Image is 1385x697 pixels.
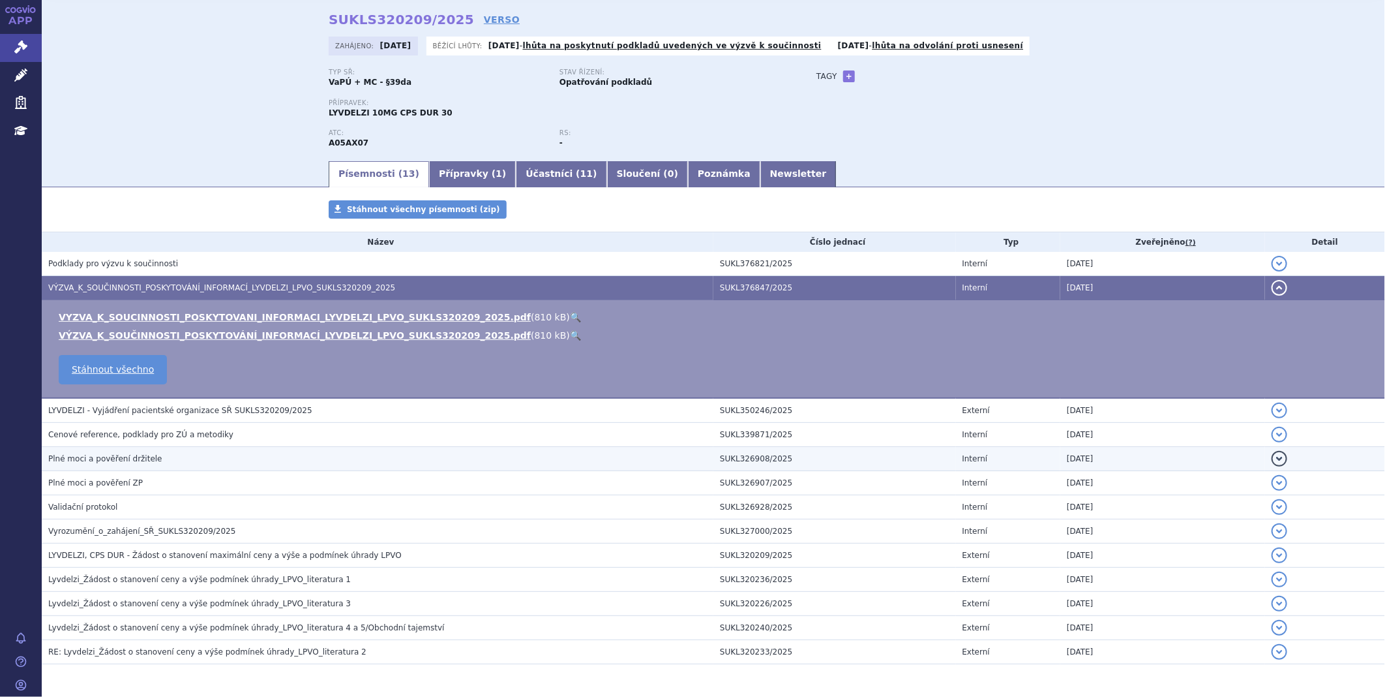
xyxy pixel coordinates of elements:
[962,575,990,584] span: Externí
[962,283,988,292] span: Interní
[570,330,581,341] a: 🔍
[48,406,312,415] span: LYVDELZI - Vyjádření pacientské organizace SŘ SUKLS320209/2025
[668,168,674,179] span: 0
[329,129,546,137] p: ATC:
[713,568,956,592] td: SUKL320236/2025
[713,423,956,447] td: SUKL339871/2025
[329,161,429,187] a: Písemnosti (13)
[962,623,990,632] span: Externí
[713,495,956,519] td: SUKL326928/2025
[48,575,351,584] span: Lyvdelzi_Žádost o stanovení ceny a výše podmínek úhrady_LPVO_literatura 1
[962,503,988,512] span: Interní
[48,503,118,512] span: Validační protokol
[48,478,143,488] span: Plné moci a pověření ZP
[1060,519,1265,544] td: [DATE]
[329,138,368,147] strong: SELADELPAR
[713,398,956,423] td: SUKL350246/2025
[843,70,855,82] a: +
[872,41,1023,50] a: lhůta na odvolání proti usnesení
[59,311,1372,324] li: ( )
[1060,252,1265,276] td: [DATE]
[956,232,1061,252] th: Typ
[570,312,581,322] a: 🔍
[1272,548,1287,563] button: detail
[1272,403,1287,418] button: detail
[838,40,1024,51] p: -
[1272,596,1287,612] button: detail
[962,259,988,268] span: Interní
[488,41,520,50] strong: [DATE]
[429,161,516,187] a: Přípravky (1)
[1185,238,1196,247] abbr: (?)
[838,41,869,50] strong: [DATE]
[1272,523,1287,539] button: detail
[1272,427,1287,442] button: detail
[962,406,990,415] span: Externí
[329,78,411,87] strong: VaPÚ + MC - §39da
[59,312,531,322] a: VYZVA_K_SOUCINNOSTI_POSKYTOVANI_INFORMACI_LYVDELZI_LPVO_SUKLS320209_2025.pdf
[329,69,546,76] p: Typ SŘ:
[713,447,956,471] td: SUKL326908/2025
[335,40,376,51] span: Zahájeno:
[713,544,956,568] td: SUKL320209/2025
[42,232,713,252] th: Název
[59,355,167,384] a: Stáhnout všechno
[1060,592,1265,616] td: [DATE]
[1272,499,1287,515] button: detail
[607,161,688,187] a: Sloučení (0)
[402,168,415,179] span: 13
[713,252,956,276] td: SUKL376821/2025
[1060,276,1265,300] td: [DATE]
[516,161,606,187] a: Účastníci (11)
[559,138,563,147] strong: -
[962,430,988,439] span: Interní
[962,551,990,560] span: Externí
[484,13,520,26] a: VERSO
[59,330,531,341] a: VÝZVA_K_SOUČINNOSTI_POSKYTOVÁNÍ_INFORMACÍ_LYVDELZI_LPVO_SUKLS320209_2025.pdf
[59,329,1372,342] li: ( )
[1265,232,1385,252] th: Detail
[713,471,956,495] td: SUKL326907/2025
[713,592,956,616] td: SUKL320226/2025
[713,276,956,300] td: SUKL376847/2025
[713,519,956,544] td: SUKL327000/2025
[48,623,445,632] span: Lyvdelzi_Žádost o stanovení ceny a výše podmínek úhrady_LPVO_literatura 4 a 5/Obchodní tajemství
[1060,447,1265,471] td: [DATE]
[347,205,500,214] span: Stáhnout všechny písemnosti (zip)
[329,200,507,219] a: Stáhnout všechny písemnosti (zip)
[496,168,502,179] span: 1
[1272,280,1287,296] button: detail
[760,161,837,187] a: Newsletter
[962,527,988,536] span: Interní
[962,599,990,608] span: Externí
[1060,232,1265,252] th: Zveřejněno
[329,99,790,107] p: Přípravek:
[488,40,822,51] p: -
[1060,568,1265,592] td: [DATE]
[1060,423,1265,447] td: [DATE]
[535,312,567,322] span: 810 kB
[1272,451,1287,467] button: detail
[962,647,990,657] span: Externí
[559,69,777,76] p: Stav řízení:
[48,647,366,657] span: RE: Lyvdelzi_Žádost o stanovení ceny a výše podmínek úhrady_LPVO_literatura 2
[380,41,411,50] strong: [DATE]
[580,168,593,179] span: 11
[48,430,233,439] span: Cenové reference, podklady pro ZÚ a metodiky
[523,41,822,50] a: lhůta na poskytnutí podkladů uvedených ve výzvě k součinnosti
[713,616,956,640] td: SUKL320240/2025
[816,69,837,84] h3: Tagy
[1272,644,1287,660] button: detail
[559,129,777,137] p: RS:
[713,640,956,664] td: SUKL320233/2025
[1060,398,1265,423] td: [DATE]
[48,454,162,463] span: Plné moci a pověření držitele
[1060,544,1265,568] td: [DATE]
[713,232,956,252] th: Číslo jednací
[962,478,988,488] span: Interní
[329,108,453,117] span: LYVDELZI 10MG CPS DUR 30
[329,12,474,27] strong: SUKLS320209/2025
[535,330,567,341] span: 810 kB
[1272,256,1287,271] button: detail
[48,551,402,560] span: LYVDELZI, CPS DUR - Žádost o stanovení maximální ceny a výše a podmínek úhrady LPVO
